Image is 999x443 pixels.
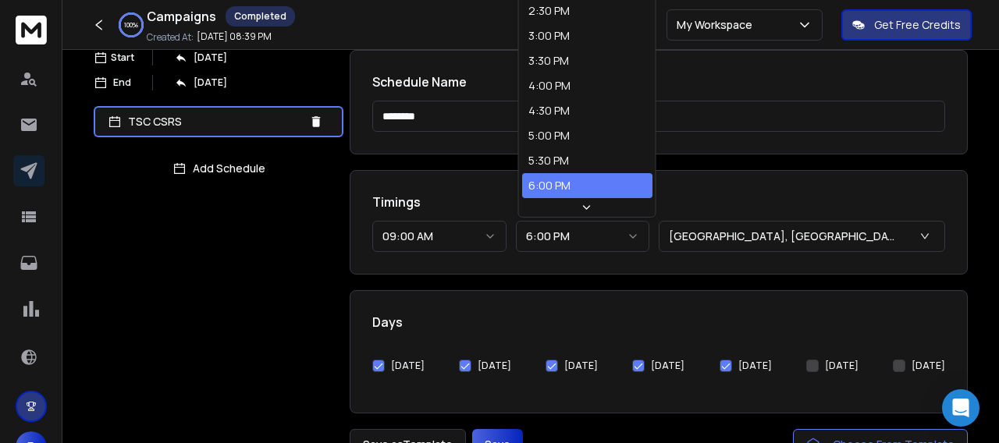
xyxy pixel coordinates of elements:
label: [DATE] [651,360,684,372]
div: 5:00 PM [528,128,570,144]
div: 4:30 PM [528,103,570,119]
div: 4:00 PM [528,78,571,94]
div: Completed [226,6,295,27]
p: My Workspace [677,17,759,33]
p: Start [111,51,134,64]
p: [DATE] [194,51,227,64]
h1: Timings [372,193,945,211]
p: [DATE] 08:39 PM [197,30,272,43]
p: Created At: [147,31,194,44]
button: 6:00 PM [516,221,650,252]
div: 5:30 PM [528,153,569,168]
p: [DATE] [194,76,227,89]
label: [DATE] [478,360,511,372]
label: [DATE] [564,360,598,372]
div: Open Intercom Messenger [942,389,979,427]
p: 100 % [124,20,138,30]
h1: Schedule Name [372,73,945,91]
div: 3:00 PM [528,28,570,44]
label: [DATE] [912,360,945,372]
p: Get Free Credits [874,17,961,33]
p: [GEOGRAPHIC_DATA], [GEOGRAPHIC_DATA] (UTC+4:00) [669,229,908,244]
div: 3:30 PM [528,53,569,69]
button: Add Schedule [94,153,343,184]
button: 09:00 AM [372,221,507,252]
div: 2:30 PM [528,3,570,19]
label: [DATE] [825,360,859,372]
div: 6:00 PM [528,178,571,193]
h1: Days [372,313,945,331]
p: TSC CSRS [128,114,303,129]
label: [DATE] [738,360,772,372]
p: End [113,76,131,89]
h1: Campaigns [147,7,216,26]
label: [DATE] [391,360,425,372]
